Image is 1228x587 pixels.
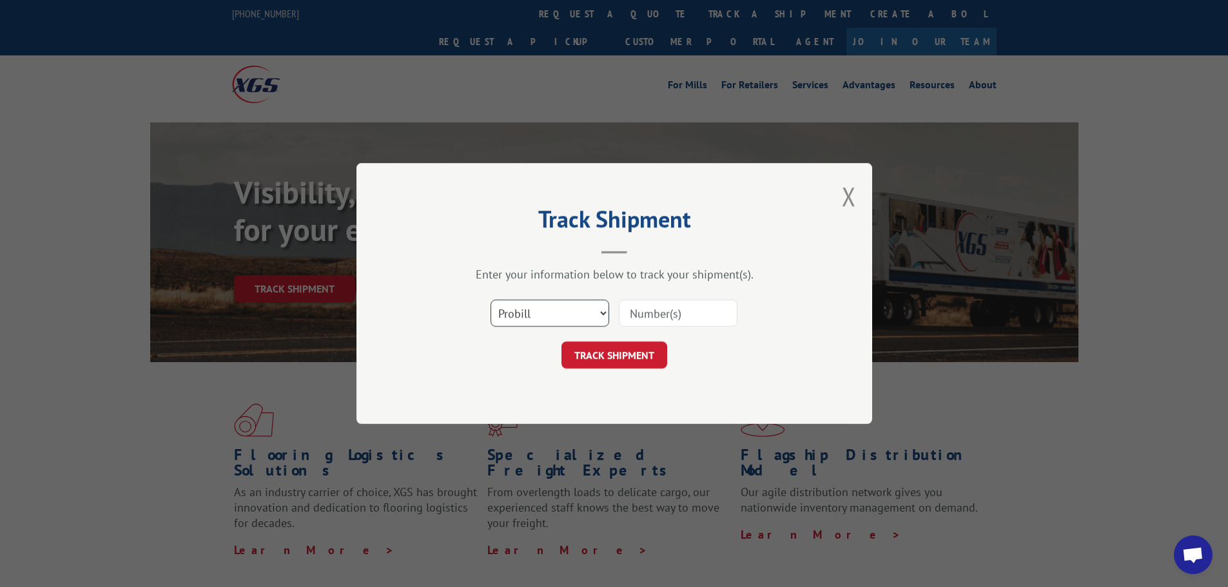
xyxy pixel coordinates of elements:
button: TRACK SHIPMENT [561,342,667,369]
input: Number(s) [619,300,737,327]
div: Open chat [1174,535,1213,574]
div: Enter your information below to track your shipment(s). [421,267,808,282]
button: Close modal [842,179,856,213]
h2: Track Shipment [421,210,808,235]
